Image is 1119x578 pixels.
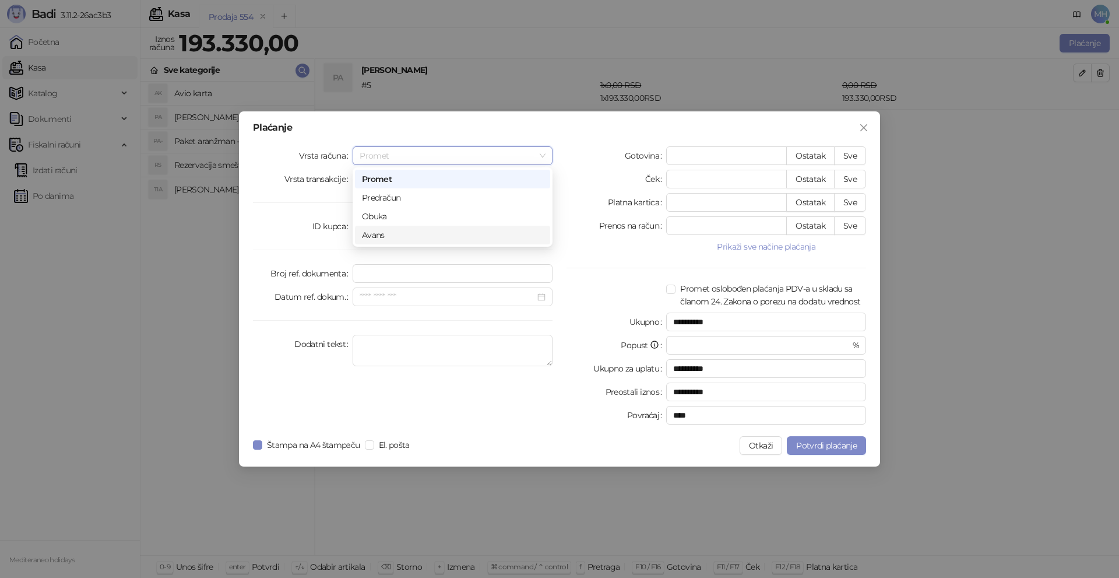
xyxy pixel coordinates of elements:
div: Plaćanje [253,123,866,132]
div: Obuka [362,210,543,223]
label: Preostali iznos [606,383,667,401]
button: Ostatak [786,193,835,212]
span: Štampa na A4 štampaču [262,439,365,451]
button: Ostatak [786,146,835,165]
label: Ček [645,170,666,188]
div: Predračun [355,188,550,207]
label: Povraćaj [627,406,666,425]
div: Promet [362,173,543,185]
label: Prenos na račun [599,216,667,235]
button: Sve [834,193,866,212]
button: Ostatak [786,216,835,235]
span: El. pošta [374,439,414,451]
textarea: Dodatni tekst [353,335,553,366]
div: Obuka [355,207,550,226]
button: Close [854,118,873,137]
label: Dodatni tekst [294,335,353,353]
label: ID kupca [312,217,353,236]
button: Sve [834,216,866,235]
label: Ukupno [629,313,667,331]
label: Vrsta računa [299,146,353,165]
input: Broj ref. dokumenta [353,264,553,283]
span: Potvrdi plaćanje [796,440,857,451]
label: Gotovina [625,146,666,165]
span: close [859,123,868,132]
label: Broj ref. dokumenta [270,264,353,283]
div: Promet [355,170,550,188]
div: Predračun [362,191,543,204]
span: Zatvori [854,123,873,132]
label: Ukupno za uplatu [593,359,666,378]
button: Potvrdi plaćanje [787,436,866,455]
div: Avans [362,229,543,241]
label: Platna kartica [608,193,666,212]
button: Prikaži sve načine plaćanja [666,240,866,254]
input: Popust [673,337,850,354]
input: Datum ref. dokum. [360,290,535,303]
label: Vrsta transakcije [284,170,353,188]
label: Datum ref. dokum. [275,288,353,306]
label: Popust [621,336,666,355]
span: Promet [360,147,546,164]
button: Otkaži [740,436,782,455]
div: Avans [355,226,550,244]
button: Sve [834,146,866,165]
span: Promet oslobođen plaćanja PDV-a u skladu sa članom 24. Zakona o porezu na dodatu vrednost [675,282,866,308]
button: Sve [834,170,866,188]
button: Ostatak [786,170,835,188]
